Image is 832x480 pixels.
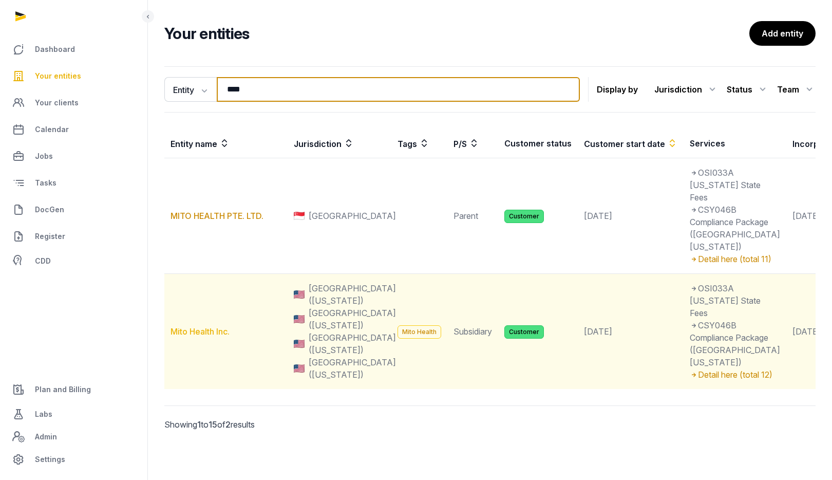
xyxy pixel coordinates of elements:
span: Plan and Billing [35,383,91,396]
a: Labs [8,402,139,427]
a: Tasks [8,171,139,195]
h2: Your entities [164,24,749,43]
button: Entity [164,77,217,102]
span: 15 [209,419,217,430]
div: Detail here (total 11) [690,253,780,265]
span: Dashboard [35,43,75,56]
span: [GEOGRAPHIC_DATA] [309,210,396,222]
span: CSY046B Compliance Package ([GEOGRAPHIC_DATA] [US_STATE]) [690,205,780,252]
span: Your entities [35,70,81,82]
span: [GEOGRAPHIC_DATA] ([US_STATE]) [309,331,396,356]
a: Calendar [8,117,139,142]
a: Dashboard [8,37,139,62]
th: Customer start date [578,129,684,158]
div: Status [727,81,769,98]
span: Mito Health [398,325,441,339]
span: Calendar [35,123,69,136]
th: Tags [391,129,447,158]
a: Your clients [8,90,139,115]
span: 1 [197,419,201,430]
span: Labs [35,408,52,420]
span: Register [35,230,65,243]
a: Mito Health Inc. [171,326,230,337]
div: Jurisdiction [654,81,718,98]
td: [DATE] [578,158,684,274]
th: Jurisdiction [288,129,391,158]
a: Jobs [8,144,139,169]
span: Settings [35,453,65,466]
span: CSY046B Compliance Package ([GEOGRAPHIC_DATA] [US_STATE]) [690,320,780,367]
span: Admin [35,431,57,443]
a: Add entity [749,21,816,46]
span: Customer [504,325,544,339]
th: Services [684,129,786,158]
span: OSI033A [US_STATE] State Fees [690,168,761,202]
a: DocGen [8,197,139,222]
th: Customer status [498,129,578,158]
span: DocGen [35,204,64,216]
a: Settings [8,447,139,472]
span: Jobs [35,150,53,162]
p: Display by [597,81,638,98]
span: Customer [504,210,544,223]
p: Showing to of results [164,406,315,443]
th: P/S [447,129,498,158]
span: 2 [225,419,231,430]
a: MITO HEALTH PTE. LTD. [171,211,263,221]
span: CDD [35,255,51,267]
span: OSI033A [US_STATE] State Fees [690,283,761,318]
span: [GEOGRAPHIC_DATA] ([US_STATE]) [309,307,396,331]
a: Register [8,224,139,249]
a: Admin [8,427,139,447]
td: Subsidiary [447,274,498,390]
td: Parent [447,158,498,274]
span: Tasks [35,177,56,189]
span: [GEOGRAPHIC_DATA] ([US_STATE]) [309,282,396,307]
div: Team [777,81,816,98]
th: Entity name [164,129,288,158]
div: Detail here (total 12) [690,368,780,381]
span: [GEOGRAPHIC_DATA] ([US_STATE]) [309,356,396,381]
a: CDD [8,251,139,271]
span: Your clients [35,97,79,109]
a: Your entities [8,64,139,88]
a: Plan and Billing [8,377,139,402]
td: [DATE] [578,274,684,390]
